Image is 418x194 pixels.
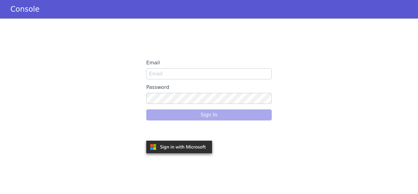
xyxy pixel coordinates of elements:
img: azure.svg [146,141,212,153]
label: Password [146,82,272,93]
label: Email [146,57,272,68]
a: Console [3,5,47,13]
input: Email [146,68,272,79]
iframe: Sign in with Google Button [143,125,217,139]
